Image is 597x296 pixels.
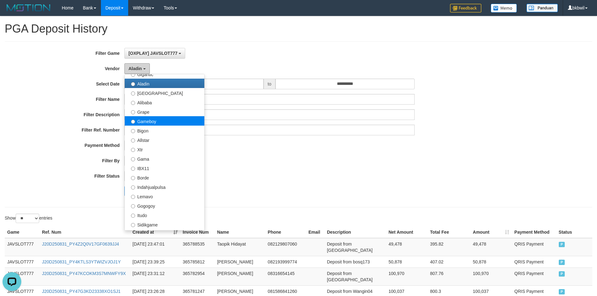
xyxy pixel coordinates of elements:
[131,195,135,199] input: Lemavo
[427,226,470,238] th: Total Fee
[131,110,135,114] input: Grape
[130,226,180,238] th: Created at: activate to sort column ascending
[180,267,215,285] td: 365782954
[131,129,135,133] input: Bigon
[131,167,135,171] input: IBX11
[491,4,517,13] img: Button%20Memo.svg
[306,226,324,238] th: Email
[125,144,204,154] label: Xtr
[265,226,306,238] th: Phone
[39,226,130,238] th: Ref. Num
[5,214,52,223] label: Show entries
[180,256,215,267] td: 365785812
[42,289,121,294] a: J20D250831_PY47G3KD23338XO1SJ1
[265,267,306,285] td: 08316654145
[386,238,428,256] td: 49,478
[3,3,21,21] button: Open LiveChat chat widget
[130,267,180,285] td: [DATE] 23:31:12
[125,182,204,191] label: Indahjualpulsa
[512,267,556,285] td: QRIS Payment
[470,256,512,267] td: 50,878
[131,223,135,227] input: Sidikgame
[125,97,204,107] label: Alibaba
[125,135,204,144] label: Allstar
[125,126,204,135] label: Bigon
[16,214,39,223] select: Showentries
[265,256,306,267] td: 082193999774
[5,23,592,35] h1: PGA Deposit History
[324,226,386,238] th: Description
[131,157,135,161] input: Gama
[131,185,135,190] input: Indahjualpulsa
[5,226,39,238] th: Game
[131,148,135,152] input: Xtr
[125,154,204,163] label: Gama
[131,120,135,124] input: Gameboy
[125,210,204,220] label: Itudo
[512,238,556,256] td: QRIS Payment
[130,256,180,267] td: [DATE] 23:39:25
[180,226,215,238] th: Invoice Num
[559,260,565,265] span: PAID
[180,238,215,256] td: 365788535
[131,101,135,105] input: Alibaba
[215,226,265,238] th: Name
[5,267,39,285] td: JAVSLOT777
[5,256,39,267] td: JAVSLOT777
[131,138,135,143] input: Allstar
[386,256,428,267] td: 50,878
[131,204,135,208] input: Gogogoy
[450,4,481,13] img: Feedback.jpg
[559,242,565,247] span: PAID
[125,229,204,238] label: Voucher100
[470,226,512,238] th: Amount: activate to sort column ascending
[128,66,142,71] span: Aladin
[125,116,204,126] label: Gameboy
[215,256,265,267] td: [PERSON_NAME]
[125,88,204,97] label: [GEOGRAPHIC_DATA]
[131,73,135,77] input: Gigantic
[131,82,135,86] input: Aladin
[42,271,126,276] a: J20D250831_PY47KCOKM3S7MNWFY9X
[215,238,265,256] td: Taopik Hidayat
[526,4,558,12] img: panduan.png
[386,267,428,285] td: 100,970
[512,226,556,238] th: Payment Method
[470,267,512,285] td: 100,970
[125,173,204,182] label: Borde
[559,289,565,294] span: PAID
[386,226,428,238] th: Net Amount
[470,238,512,256] td: 49,478
[264,79,275,89] span: to
[512,256,556,267] td: QRIS Payment
[324,238,386,256] td: Deposit from [GEOGRAPHIC_DATA]
[125,201,204,210] label: Gogogoy
[125,79,204,88] label: Aladin
[427,267,470,285] td: 807.76
[125,163,204,173] label: IBX11
[130,238,180,256] td: [DATE] 23:47:01
[265,238,306,256] td: 082129807060
[324,267,386,285] td: Deposit from [GEOGRAPHIC_DATA]
[559,271,565,277] span: PAID
[125,107,204,116] label: Grape
[131,176,135,180] input: Borde
[124,48,185,59] button: [OXPLAY] JAVSLOT777
[215,267,265,285] td: [PERSON_NAME]
[125,220,204,229] label: Sidikgame
[128,51,177,56] span: [OXPLAY] JAVSLOT777
[427,256,470,267] td: 407.02
[131,91,135,96] input: [GEOGRAPHIC_DATA]
[324,256,386,267] td: Deposit from bosq173
[556,226,592,238] th: Status
[5,238,39,256] td: JAVSLOT777
[427,238,470,256] td: 395.82
[125,191,204,201] label: Lemavo
[42,241,119,247] a: J20D250831_PY4Z2Q0V17GF0639JJ4
[5,3,52,13] img: MOTION_logo.png
[124,63,150,74] button: Aladin
[42,259,121,264] a: J20D250831_PY4KTLS3YTWIZVJOJ1Y
[131,214,135,218] input: Itudo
